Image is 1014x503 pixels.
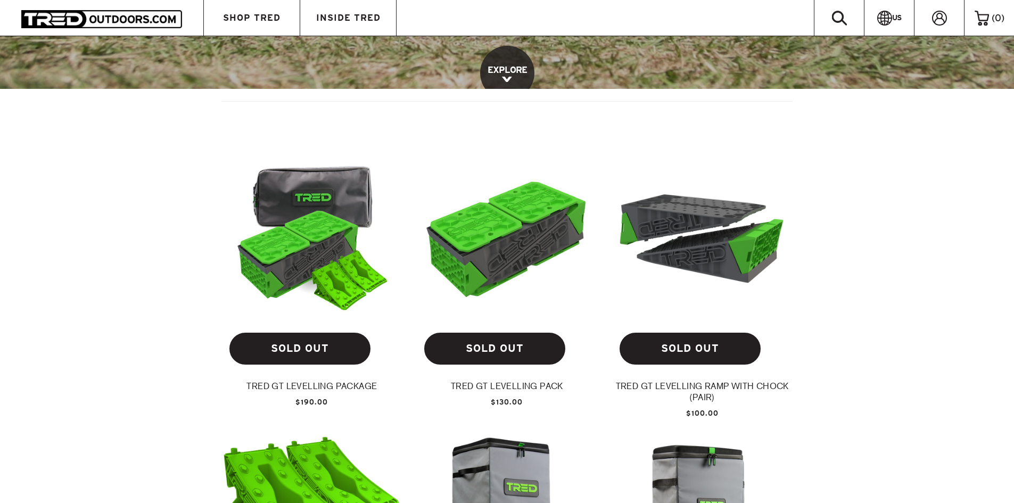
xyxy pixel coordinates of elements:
[223,153,401,316] img: TRED GT Levelling Package
[418,146,596,324] a: TRED GT LEVELLING PACK
[995,13,1001,23] span: 0
[229,333,370,365] a: SOLD OUT
[975,11,989,26] img: cart-icon
[418,185,596,285] img: TRED GT LEVELLING PACK
[502,77,512,82] img: down-image
[480,46,534,100] a: EXPLORE
[316,13,381,22] span: INSIDE TRED
[418,398,596,406] a: $130.00
[613,409,792,417] a: $100.00
[223,13,281,22] span: SHOP TRED
[21,10,182,28] img: TRED Outdoors America
[686,409,719,417] span: $100.00
[491,398,523,406] span: $130.00
[992,13,1004,23] span: ( )
[620,333,761,365] a: SOLD OUT
[295,398,328,406] span: $190.00
[424,333,565,365] a: SOLD OUT
[613,169,792,301] img: TRED GT LEVELLING RAMP WITH CHOCK (PAIR)
[613,381,792,410] a: TRED GT LEVELLING RAMP WITH CHOCK (PAIR)
[418,381,596,398] a: TRED GT LEVELLING PACK
[223,146,401,324] a: TRED GT Levelling Package
[613,146,792,324] a: TRED GT LEVELLING RAMP WITH CHOCK (PAIR)
[223,398,401,406] a: $190.00
[223,381,401,398] a: TRED GT Levelling Package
